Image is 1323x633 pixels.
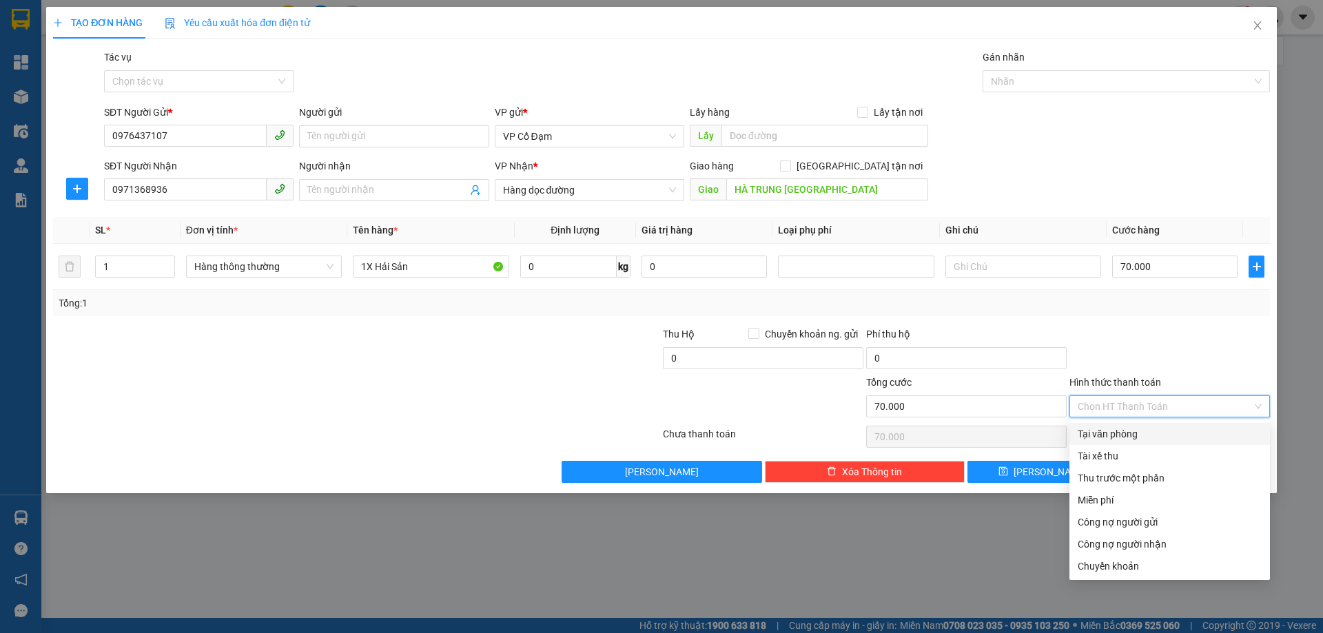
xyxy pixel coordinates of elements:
[866,377,912,388] span: Tổng cước
[503,180,676,200] span: Hàng dọc đường
[967,461,1117,483] button: save[PERSON_NAME]
[1078,537,1262,552] div: Công nợ người nhận
[299,158,489,174] div: Người nhận
[759,326,863,342] span: Chuyển khoản ng. gửi
[194,256,334,277] span: Hàng thông thường
[827,466,837,477] span: delete
[983,52,1025,63] label: Gán nhãn
[67,183,88,194] span: plus
[1078,492,1262,508] div: Miễn phí
[104,158,294,174] div: SĐT Người Nhận
[1078,470,1262,486] div: Thu trước một phần
[661,426,865,450] div: Chưa thanh toán
[495,105,684,120] div: VP gửi
[791,158,928,174] span: [GEOGRAPHIC_DATA] tận nơi
[690,107,730,118] span: Lấy hàng
[1069,533,1270,555] div: Cước gửi hàng sẽ được ghi vào công nợ của người nhận
[1069,511,1270,533] div: Cước gửi hàng sẽ được ghi vào công nợ của người gửi
[165,17,310,28] span: Yêu cầu xuất hóa đơn điện tử
[998,466,1008,477] span: save
[625,464,699,479] span: [PERSON_NAME]
[690,160,734,172] span: Giao hàng
[690,125,721,147] span: Lấy
[726,178,928,200] input: Dọc đường
[663,329,695,340] span: Thu Hộ
[353,225,398,236] span: Tên hàng
[690,178,726,200] span: Giao
[1249,256,1264,278] button: plus
[1252,20,1263,31] span: close
[1249,261,1263,272] span: plus
[104,52,132,63] label: Tác vụ
[53,18,63,28] span: plus
[721,125,928,147] input: Dọc đường
[551,225,599,236] span: Định lượng
[274,183,285,194] span: phone
[470,185,481,196] span: user-add
[53,17,143,28] span: TẠO ĐƠN HÀNG
[503,126,676,147] span: VP Cổ Đạm
[66,178,88,200] button: plus
[562,461,762,483] button: [PERSON_NAME]
[940,217,1107,244] th: Ghi chú
[104,105,294,120] div: SĐT Người Gửi
[59,295,511,311] div: Tổng: 1
[765,461,965,483] button: deleteXóa Thông tin
[95,225,106,236] span: SL
[1069,377,1161,388] label: Hình thức thanh toán
[274,129,285,141] span: phone
[842,464,902,479] span: Xóa Thông tin
[642,225,693,236] span: Giá trị hàng
[617,256,630,278] span: kg
[866,326,1067,347] div: Phí thu hộ
[299,105,489,120] div: Người gửi
[186,225,238,236] span: Đơn vị tính
[495,160,533,172] span: VP Nhận
[642,256,767,278] input: 0
[165,18,176,29] img: icon
[1112,225,1160,236] span: Cước hàng
[1078,515,1262,530] div: Công nợ người gửi
[1078,448,1262,464] div: Tài xế thu
[868,105,928,120] span: Lấy tận nơi
[1238,7,1277,45] button: Close
[353,256,509,278] input: VD: Bàn, Ghế
[945,256,1101,278] input: Ghi Chú
[59,256,81,278] button: delete
[1078,559,1262,574] div: Chuyển khoản
[772,217,939,244] th: Loại phụ phí
[1078,426,1262,442] div: Tại văn phòng
[1014,464,1087,479] span: [PERSON_NAME]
